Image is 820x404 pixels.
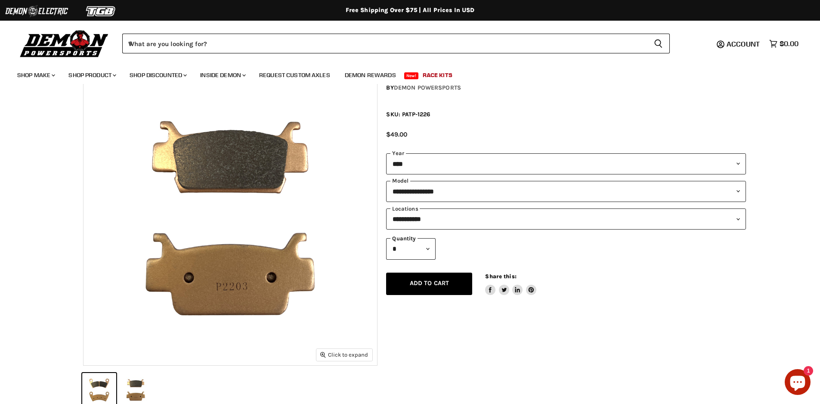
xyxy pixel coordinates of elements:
[647,34,670,53] button: Search
[62,66,121,84] a: Shop Product
[727,40,760,48] span: Account
[11,66,60,84] a: Shop Make
[4,3,69,19] img: Demon Electric Logo 2
[316,349,372,360] button: Click to expand
[485,273,536,295] aside: Share this:
[782,369,813,397] inbox-online-store-chat: Shopify online store chat
[386,273,472,295] button: Add to cart
[338,66,402,84] a: Demon Rewards
[320,351,368,358] span: Click to expand
[780,40,798,48] span: $0.00
[66,6,755,14] div: Free Shipping Over $75 | All Prices In USD
[386,110,746,119] div: SKU: PATP-1226
[122,34,670,53] form: Product
[485,273,516,280] span: Share this:
[404,72,419,79] span: New!
[253,66,337,84] a: Request Custom Axles
[17,28,111,59] img: Demon Powersports
[386,131,407,138] span: $49.00
[194,66,251,84] a: Inside Demon
[765,37,803,50] a: $0.00
[122,34,647,53] input: When autocomplete results are available use up and down arrows to review and enter to select
[386,153,746,174] select: year
[11,63,796,84] ul: Main menu
[410,280,449,287] span: Add to cart
[394,84,461,91] a: Demon Powersports
[123,66,192,84] a: Shop Discounted
[386,181,746,202] select: modal-name
[84,71,377,365] img: Polaris RZR Turbo Demon Sintered Brake Pads
[386,83,746,93] div: by
[69,3,133,19] img: TGB Logo 2
[386,208,746,230] select: keys
[416,66,459,84] a: Race Kits
[386,238,436,259] select: Quantity
[723,40,765,48] a: Account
